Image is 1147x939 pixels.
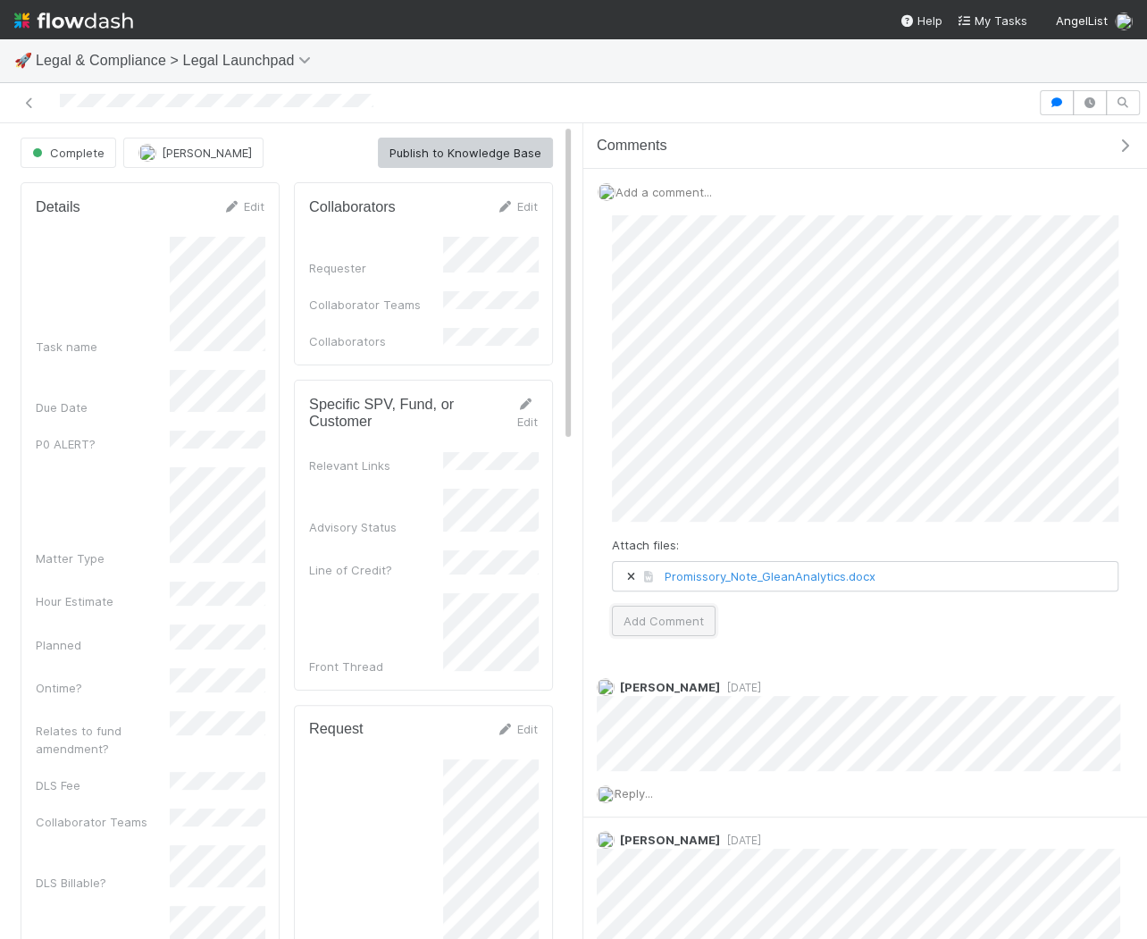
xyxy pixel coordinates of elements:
[36,549,170,567] div: Matter Type
[378,138,553,168] button: Publish to Knowledge Base
[14,5,133,36] img: logo-inverted-e16ddd16eac7371096b0.svg
[615,185,712,199] span: Add a comment...
[1115,13,1133,30] img: avatar_eed832e9-978b-43e4-b51e-96e46fa5184b.png
[309,720,364,738] h5: Request
[597,678,615,696] img: avatar_ba76ddef-3fd0-4be4-9bc3-126ad567fcd5.png
[36,435,170,453] div: P0 ALERT?
[720,834,761,847] span: [DATE]
[36,198,80,216] h5: Details
[496,722,538,736] a: Edit
[620,833,720,847] span: [PERSON_NAME]
[597,831,615,849] img: avatar_ba76ddef-3fd0-4be4-9bc3-126ad567fcd5.png
[36,813,170,831] div: Collaborator Teams
[665,569,875,583] a: Promissory_Note_GleanAnalytics.docx
[14,53,32,68] span: 🚀
[309,332,443,350] div: Collaborators
[309,561,443,579] div: Line of Credit?
[612,536,679,554] label: Attach files:
[36,679,170,697] div: Ontime?
[957,13,1027,28] span: My Tasks
[29,146,105,160] span: Complete
[36,592,170,610] div: Hour Estimate
[900,12,942,29] div: Help
[309,518,443,536] div: Advisory Status
[309,396,500,431] h5: Specific SPV, Fund, or Customer
[516,397,538,429] a: Edit
[309,259,443,277] div: Requester
[597,785,615,803] img: avatar_eed832e9-978b-43e4-b51e-96e46fa5184b.png
[598,183,615,201] img: avatar_eed832e9-978b-43e4-b51e-96e46fa5184b.png
[36,874,170,892] div: DLS Billable?
[36,776,170,794] div: DLS Fee
[309,457,443,474] div: Relevant Links
[720,681,761,694] span: [DATE]
[21,138,116,168] button: Complete
[36,722,170,758] div: Relates to fund amendment?
[309,198,396,216] h5: Collaborators
[615,786,653,801] span: Reply...
[309,296,443,314] div: Collaborator Teams
[222,199,264,214] a: Edit
[496,199,538,214] a: Edit
[309,658,443,675] div: Front Thread
[597,137,667,155] span: Comments
[36,338,170,356] div: Task name
[36,53,320,68] span: Legal & Compliance > Legal Launchpad
[612,606,716,636] button: Add Comment
[36,398,170,416] div: Due Date
[620,680,720,694] span: [PERSON_NAME]
[36,636,170,654] div: Planned
[957,12,1027,29] a: My Tasks
[1056,13,1108,28] span: AngelList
